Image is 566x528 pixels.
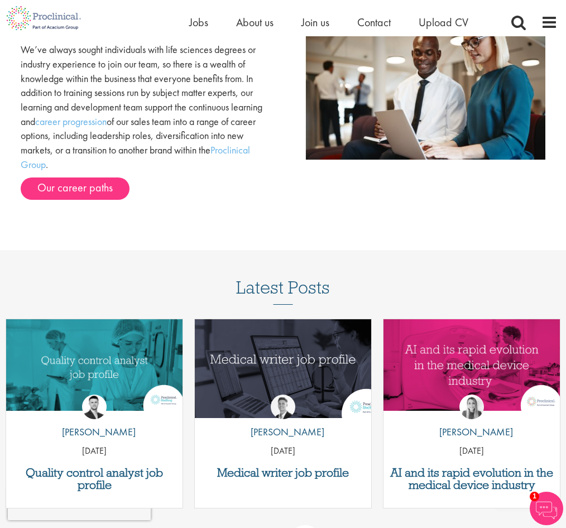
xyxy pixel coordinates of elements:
[383,445,560,458] p: [DATE]
[12,467,177,491] a: Quality control analyst job profile
[242,425,324,439] p: [PERSON_NAME]
[82,395,107,419] img: Joshua Godden
[177,310,388,420] img: Medical writer job profile
[383,319,560,411] img: AI and Its Impact on the Medical Device Industry | Proclinical
[530,492,539,501] span: 1
[35,115,107,128] a: career progression
[21,22,275,37] h2: Take your career to the next level
[389,467,554,491] a: AI and its rapid evolution in the medical device industry
[459,395,484,419] img: Hannah Burke
[530,492,563,525] img: Chatbot
[6,319,183,411] img: quality control analyst job profile
[189,15,208,30] a: Jobs
[6,319,183,418] a: Link to a post
[242,395,324,445] a: George Watson [PERSON_NAME]
[236,15,274,30] a: About us
[357,15,391,30] a: Contact
[431,425,513,439] p: [PERSON_NAME]
[419,15,468,30] a: Upload CV
[271,395,295,419] img: George Watson
[21,143,250,171] a: Proclinical Group
[301,15,329,30] a: Join us
[21,177,129,200] a: Our career paths
[236,278,330,305] h3: Latest Posts
[195,319,371,418] a: Link to a post
[200,467,366,479] a: Medical writer job profile
[195,445,371,458] p: [DATE]
[54,425,136,439] p: [PERSON_NAME]
[383,319,560,418] a: Link to a post
[54,395,136,445] a: Joshua Godden [PERSON_NAME]
[21,42,275,171] p: We’ve always sought individuals with life sciences degrees or industry experience to join our tea...
[431,395,513,445] a: Hannah Burke [PERSON_NAME]
[6,445,183,458] p: [DATE]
